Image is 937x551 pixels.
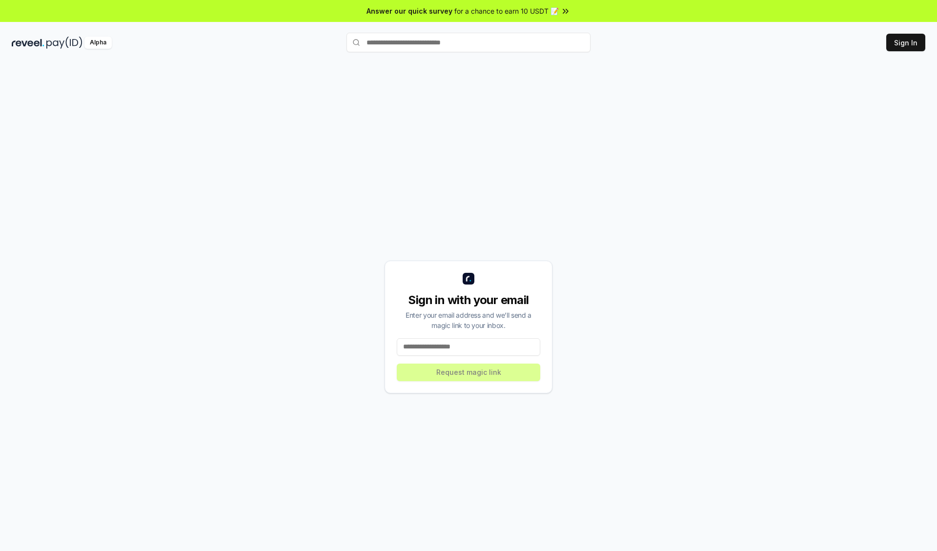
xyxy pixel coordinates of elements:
div: Alpha [84,37,112,49]
img: logo_small [463,273,474,285]
span: for a chance to earn 10 USDT 📝 [454,6,559,16]
img: pay_id [46,37,82,49]
div: Sign in with your email [397,292,540,308]
button: Sign In [886,34,925,51]
div: Enter your email address and we’ll send a magic link to your inbox. [397,310,540,330]
img: reveel_dark [12,37,44,49]
span: Answer our quick survey [367,6,452,16]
